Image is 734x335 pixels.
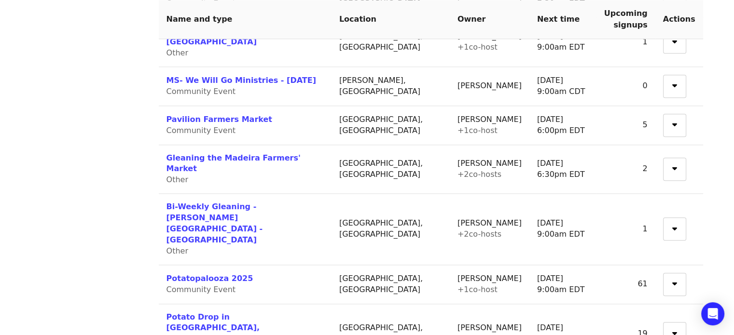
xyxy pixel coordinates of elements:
div: + 1 co-host [457,125,522,136]
div: 0 [604,80,648,92]
td: [DATE] 9:00am CDT [529,67,596,106]
div: + 2 co-host s [457,229,522,240]
div: [PERSON_NAME], [GEOGRAPHIC_DATA] [339,75,442,97]
div: 5 [604,120,648,131]
div: + 2 co-host s [457,169,522,180]
td: [PERSON_NAME] [450,18,529,67]
div: 1 [604,37,648,48]
i: sort-down icon [672,223,677,232]
td: [DATE] 6:30pm EDT [529,145,596,194]
a: Weekly Gleaning: [GEOGRAPHIC_DATA] [166,26,257,46]
td: [DATE] 9:00am EDT [529,18,596,67]
span: Community Event [166,126,236,135]
div: Open Intercom Messenger [701,302,724,325]
i: sort-down icon [672,162,677,172]
td: [DATE] 9:00am EDT [529,194,596,265]
td: [PERSON_NAME] [450,106,529,145]
div: [GEOGRAPHIC_DATA], [GEOGRAPHIC_DATA] [339,31,442,53]
i: sort-down icon [672,36,677,45]
a: Gleaning the Madeira Farmers' Market [166,153,301,174]
a: Bi-Weekly Gleaning - [PERSON_NAME][GEOGRAPHIC_DATA] - [GEOGRAPHIC_DATA] [166,202,263,244]
div: [GEOGRAPHIC_DATA], [GEOGRAPHIC_DATA] [339,273,442,295]
i: sort-down icon [672,119,677,128]
span: Other [166,175,188,184]
i: sort-down icon [672,278,677,287]
span: Other [166,246,188,255]
td: [PERSON_NAME] [450,67,529,106]
i: sort-down icon [672,80,677,89]
div: 1 [604,224,648,235]
td: [PERSON_NAME] [450,265,529,304]
td: [DATE] 9:00am EDT [529,265,596,304]
a: Pavilion Farmers Market [166,115,272,124]
div: 2 [604,163,648,174]
div: 61 [604,279,648,290]
a: Potatopalooza 2025 [166,274,253,283]
td: [PERSON_NAME] [450,145,529,194]
span: Other [166,48,188,57]
span: Community Event [166,285,236,294]
div: + 1 co-host [457,42,522,53]
span: Upcoming signups [604,9,648,29]
div: [GEOGRAPHIC_DATA], [GEOGRAPHIC_DATA] [339,218,442,240]
div: [GEOGRAPHIC_DATA], [GEOGRAPHIC_DATA] [339,114,442,136]
a: MS- We Will Go Ministries - [DATE] [166,76,316,85]
span: Community Event [166,87,236,96]
td: [DATE] 6:00pm EDT [529,106,596,145]
div: + 1 co-host [457,284,522,295]
td: [PERSON_NAME] [450,194,529,265]
div: [GEOGRAPHIC_DATA], [GEOGRAPHIC_DATA] [339,158,442,180]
